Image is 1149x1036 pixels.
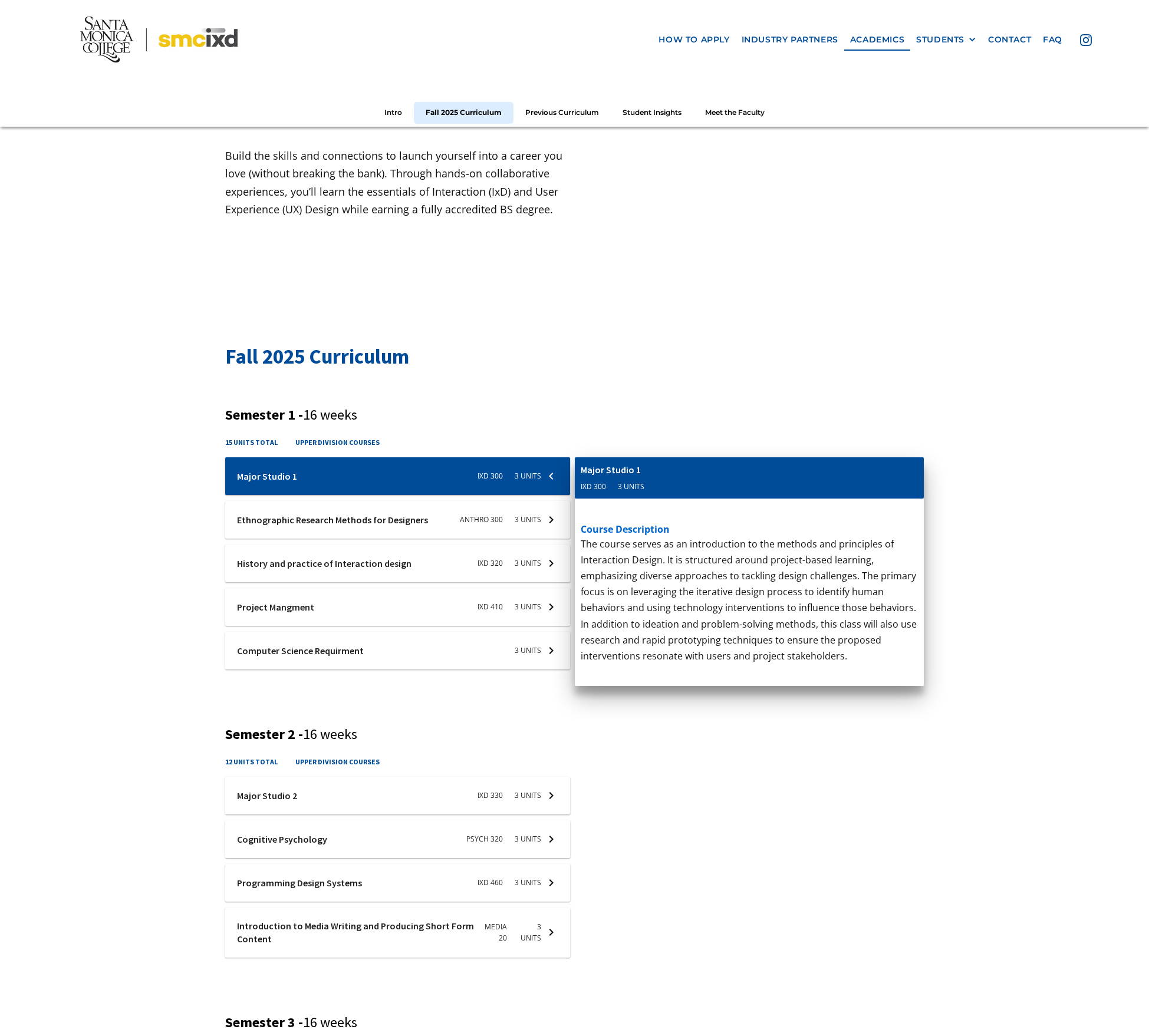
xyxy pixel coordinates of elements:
[693,102,776,124] a: Meet the Faculty
[225,342,924,371] h2: Fall 2025 Curriculum
[513,102,611,124] a: Previous Curriculum
[225,407,924,424] h3: Semester 1 -
[295,437,380,448] h4: upper division courses
[225,437,278,448] h4: 15 units total
[225,726,924,743] h3: Semester 2 -
[225,147,575,219] p: Build the skills and connections to launch yourself into a career you love (without breaking the ...
[373,102,414,124] a: Intro
[844,29,910,51] a: Academics
[225,756,278,767] h4: 12 units total
[80,17,237,62] img: Santa Monica College - SMC IxD logo
[1037,29,1068,51] a: faq
[303,1013,357,1031] span: 16 weeks
[736,29,844,51] a: industry partners
[916,35,964,45] div: STUDENTS
[225,1014,924,1031] h3: Semester 3 -
[916,35,976,45] div: STUDENTS
[982,29,1037,51] a: contact
[611,102,693,124] a: Student Insights
[303,405,357,424] span: 16 weeks
[303,725,357,743] span: 16 weeks
[295,756,380,767] h4: upper division courses
[414,102,513,124] a: Fall 2025 Curriculum
[653,29,735,51] a: how to apply
[1080,34,1092,46] img: icon - instagram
